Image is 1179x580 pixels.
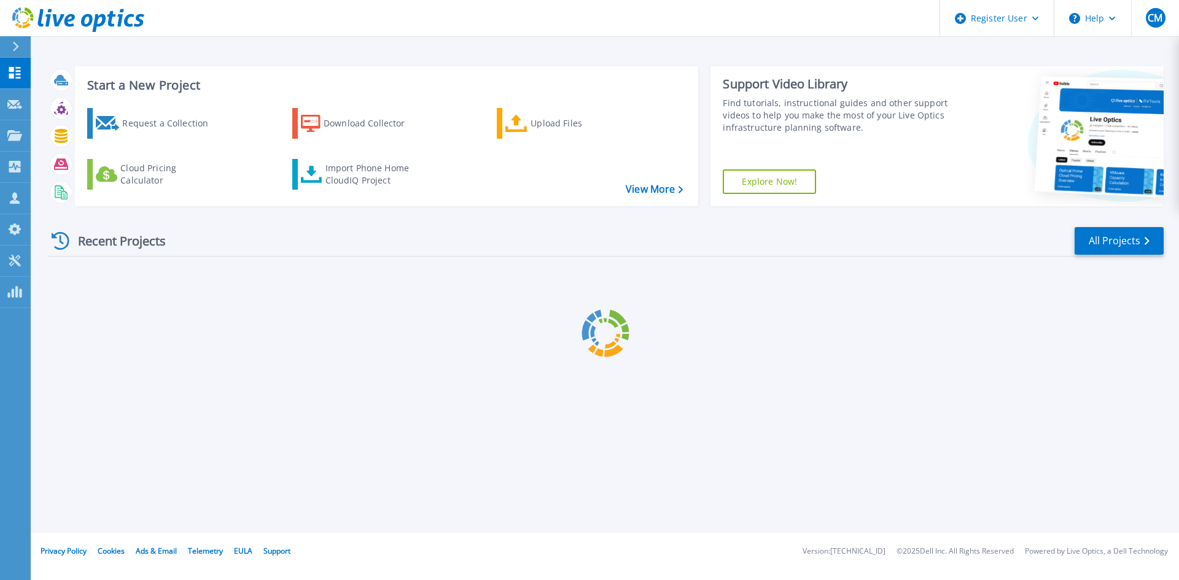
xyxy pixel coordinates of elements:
a: All Projects [1075,227,1164,255]
div: Request a Collection [122,111,220,136]
li: Version: [TECHNICAL_ID] [803,547,885,555]
a: Cookies [98,546,125,556]
a: Upload Files [497,108,634,139]
a: Explore Now! [723,169,816,194]
li: Powered by Live Optics, a Dell Technology [1025,547,1168,555]
div: Download Collector [324,111,422,136]
a: EULA [234,546,252,556]
a: View More [626,184,683,195]
a: Download Collector [292,108,429,139]
a: Request a Collection [87,108,224,139]
div: Cloud Pricing Calculator [120,162,219,187]
a: Telemetry [188,546,223,556]
li: © 2025 Dell Inc. All Rights Reserved [897,547,1014,555]
div: Find tutorials, instructional guides and other support videos to help you make the most of your L... [723,97,954,134]
span: CM [1148,13,1162,23]
h3: Start a New Project [87,79,683,92]
div: Recent Projects [47,226,182,256]
a: Cloud Pricing Calculator [87,159,224,190]
a: Ads & Email [136,546,177,556]
a: Privacy Policy [41,546,87,556]
div: Support Video Library [723,76,954,92]
a: Support [263,546,290,556]
div: Import Phone Home CloudIQ Project [325,162,421,187]
div: Upload Files [531,111,629,136]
